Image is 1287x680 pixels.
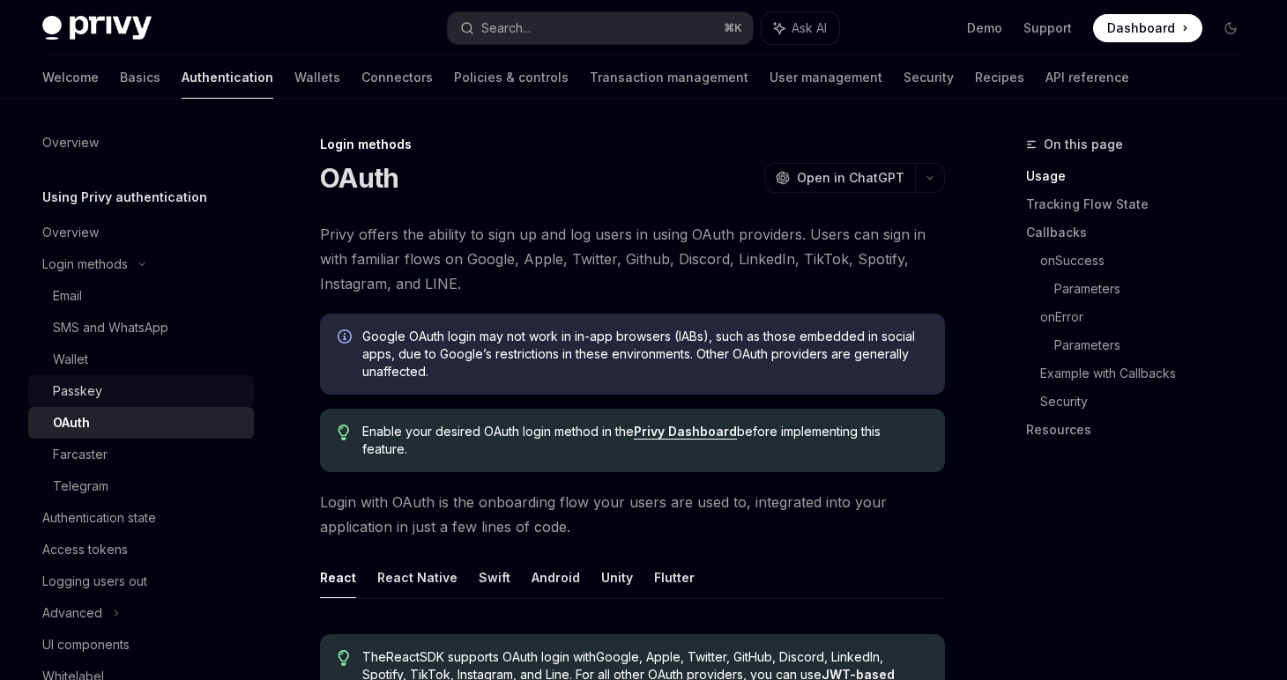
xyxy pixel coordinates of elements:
button: Flutter [654,557,695,598]
button: Android [532,557,580,598]
a: API reference [1045,56,1129,99]
button: React [320,557,356,598]
a: Authentication [182,56,273,99]
a: Overview [28,217,254,248]
div: Advanced [42,602,102,624]
a: Recipes [975,56,1024,99]
a: Resources [1026,416,1259,444]
h5: Using Privy authentication [42,187,207,208]
span: Privy offers the ability to sign up and log users in using OAuth providers. Users can sign in wit... [320,222,945,296]
a: Logging users out [28,565,254,597]
a: Policies & controls [454,56,569,99]
a: Access tokens [28,534,254,565]
div: Farcaster [53,444,108,465]
a: Authentication state [28,502,254,534]
img: dark logo [42,16,152,41]
a: Security [1040,388,1259,416]
span: Open in ChatGPT [797,169,904,187]
a: Privy Dashboard [634,424,737,440]
button: Ask AI [762,12,839,44]
a: Passkey [28,375,254,407]
div: SMS and WhatsApp [53,317,168,338]
svg: Info [338,329,355,347]
a: Security [904,56,954,99]
a: onError [1040,303,1259,331]
div: Search... [481,18,531,39]
div: Login methods [320,136,945,153]
a: Wallet [28,344,254,375]
div: Access tokens [42,539,128,560]
button: Search...⌘K [448,12,753,44]
div: Passkey [53,381,102,402]
button: Unity [601,557,633,598]
a: SMS and WhatsApp [28,312,254,344]
a: Parameters [1054,275,1259,303]
a: Demo [967,19,1002,37]
span: Google OAuth login may not work in in-app browsers (IABs), such as those embedded in social apps,... [362,328,927,381]
a: Usage [1026,162,1259,190]
a: onSuccess [1040,247,1259,275]
div: OAuth [53,412,90,433]
a: Wallets [294,56,340,99]
div: Overview [42,132,99,153]
span: ⌘ K [724,21,742,35]
a: Transaction management [590,56,748,99]
span: Dashboard [1107,19,1175,37]
a: Callbacks [1026,218,1259,247]
a: Dashboard [1093,14,1202,42]
svg: Tip [338,425,350,440]
div: UI components [42,634,130,655]
a: Example with Callbacks [1040,359,1259,388]
a: Connectors [361,56,433,99]
span: On this page [1044,134,1123,155]
a: Welcome [42,56,99,99]
span: Login with OAuth is the onboarding flow your users are used to, integrated into your application ... [320,490,945,539]
button: Swift [479,557,510,598]
div: Authentication state [42,507,156,528]
a: Tracking Flow State [1026,190,1259,218]
a: Farcaster [28,439,254,470]
a: User management [770,56,882,99]
a: Email [28,280,254,312]
h1: OAuth [320,162,398,194]
span: Ask AI [792,19,827,37]
button: Open in ChatGPT [764,163,915,193]
svg: Tip [338,650,350,666]
a: Overview [28,127,254,159]
a: Telegram [28,470,254,502]
a: UI components [28,629,254,661]
div: Email [53,285,82,307]
span: Enable your desired OAuth login method in the before implementing this feature. [362,423,927,458]
div: Logging users out [42,571,147,592]
div: Login methods [42,254,128,275]
div: Wallet [53,349,88,370]
a: Parameters [1054,331,1259,359]
button: React Native [377,557,458,598]
a: Support [1023,19,1072,37]
a: OAuth [28,407,254,439]
a: Basics [120,56,160,99]
button: Toggle dark mode [1216,14,1245,42]
div: Overview [42,222,99,243]
div: Telegram [53,476,108,497]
